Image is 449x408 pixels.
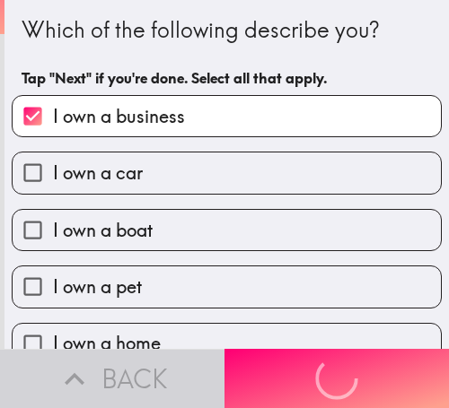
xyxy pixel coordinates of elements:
button: I own a boat [13,210,441,250]
span: I own a boat [53,218,153,243]
h6: Tap "Next" if you're done. Select all that apply. [22,68,432,88]
button: I own a car [13,152,441,193]
button: I own a business [13,96,441,136]
span: I own a business [53,104,185,129]
div: Which of the following describe you? [22,15,432,46]
button: I own a home [13,324,441,364]
span: I own a home [53,331,161,356]
span: I own a pet [53,274,142,299]
span: I own a car [53,161,143,186]
button: I own a pet [13,266,441,307]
